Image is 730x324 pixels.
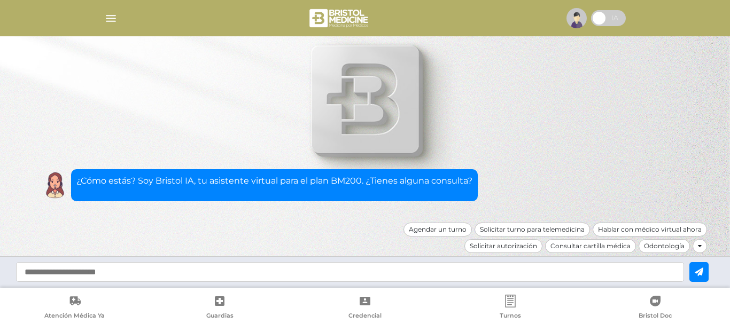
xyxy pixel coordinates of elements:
[583,295,728,322] a: Bristol Doc
[44,312,105,321] span: Atención Médica Ya
[42,172,68,199] img: Cober IA
[438,295,583,322] a: Turnos
[147,295,293,322] a: Guardias
[2,295,147,322] a: Atención Médica Ya
[639,312,672,321] span: Bristol Doc
[475,223,590,236] div: Solicitar turno para telemedicina
[403,223,472,236] div: Agendar un turno
[464,239,542,253] div: Solicitar autorización
[308,5,371,31] img: bristol-medicine-blanco.png
[639,239,690,253] div: Odontología
[593,223,707,236] div: Hablar con médico virtual ahora
[104,12,118,25] img: Cober_menu-lines-white.svg
[292,295,438,322] a: Credencial
[500,312,521,321] span: Turnos
[206,312,234,321] span: Guardias
[566,8,587,28] img: profile-placeholder.svg
[545,239,636,253] div: Consultar cartilla médica
[76,175,472,187] p: ¿Cómo estás? Soy Bristol IA, tu asistente virtual para el plan BM200. ¿Tienes alguna consulta?
[348,312,382,321] span: Credencial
